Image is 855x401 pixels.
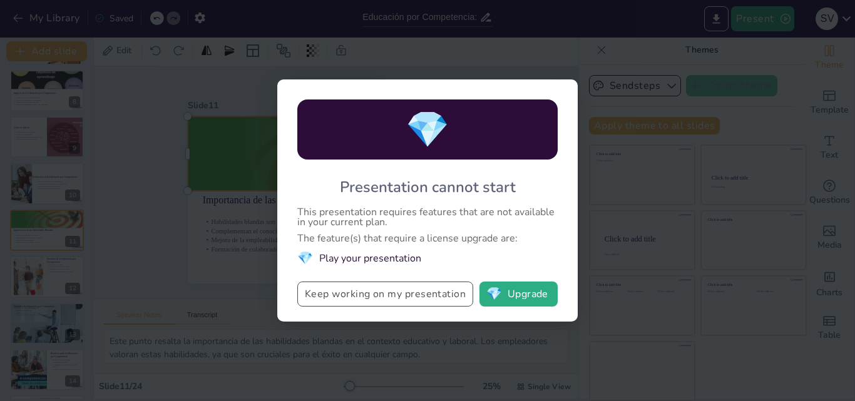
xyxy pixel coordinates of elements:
span: diamond [297,250,313,266]
button: diamondUpgrade [479,282,558,307]
span: diamond [406,106,449,154]
button: Keep working on my presentation [297,282,473,307]
div: This presentation requires features that are not available in your current plan. [297,207,558,227]
li: Play your presentation [297,250,558,266]
div: Presentation cannot start [340,177,516,197]
div: The feature(s) that require a license upgrade are: [297,233,558,243]
span: diamond [486,288,502,300]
